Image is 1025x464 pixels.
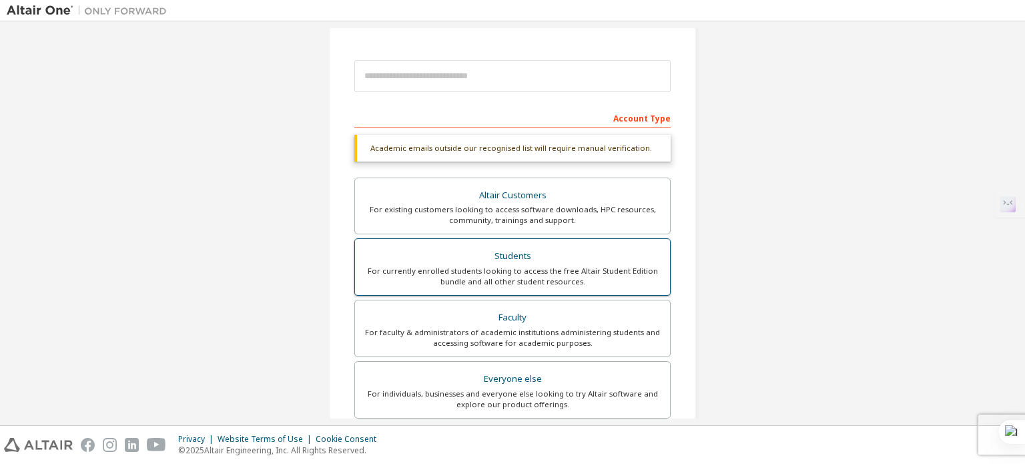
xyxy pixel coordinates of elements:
img: altair_logo.svg [4,438,73,452]
div: Academic emails outside our recognised list will require manual verification. [354,135,671,162]
div: Faculty [363,308,662,327]
img: facebook.svg [81,438,95,452]
p: © 2025 Altair Engineering, Inc. All Rights Reserved. [178,445,384,456]
div: For individuals, businesses and everyone else looking to try Altair software and explore our prod... [363,389,662,410]
img: instagram.svg [103,438,117,452]
div: Students [363,247,662,266]
div: Privacy [178,434,218,445]
div: For existing customers looking to access software downloads, HPC resources, community, trainings ... [363,204,662,226]
img: linkedin.svg [125,438,139,452]
div: For faculty & administrators of academic institutions administering students and accessing softwa... [363,327,662,349]
div: Website Terms of Use [218,434,316,445]
div: For currently enrolled students looking to access the free Altair Student Edition bundle and all ... [363,266,662,287]
div: Altair Customers [363,186,662,205]
div: Account Type [354,107,671,128]
div: Everyone else [363,370,662,389]
img: youtube.svg [147,438,166,452]
div: Cookie Consent [316,434,384,445]
img: Altair One [7,4,174,17]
